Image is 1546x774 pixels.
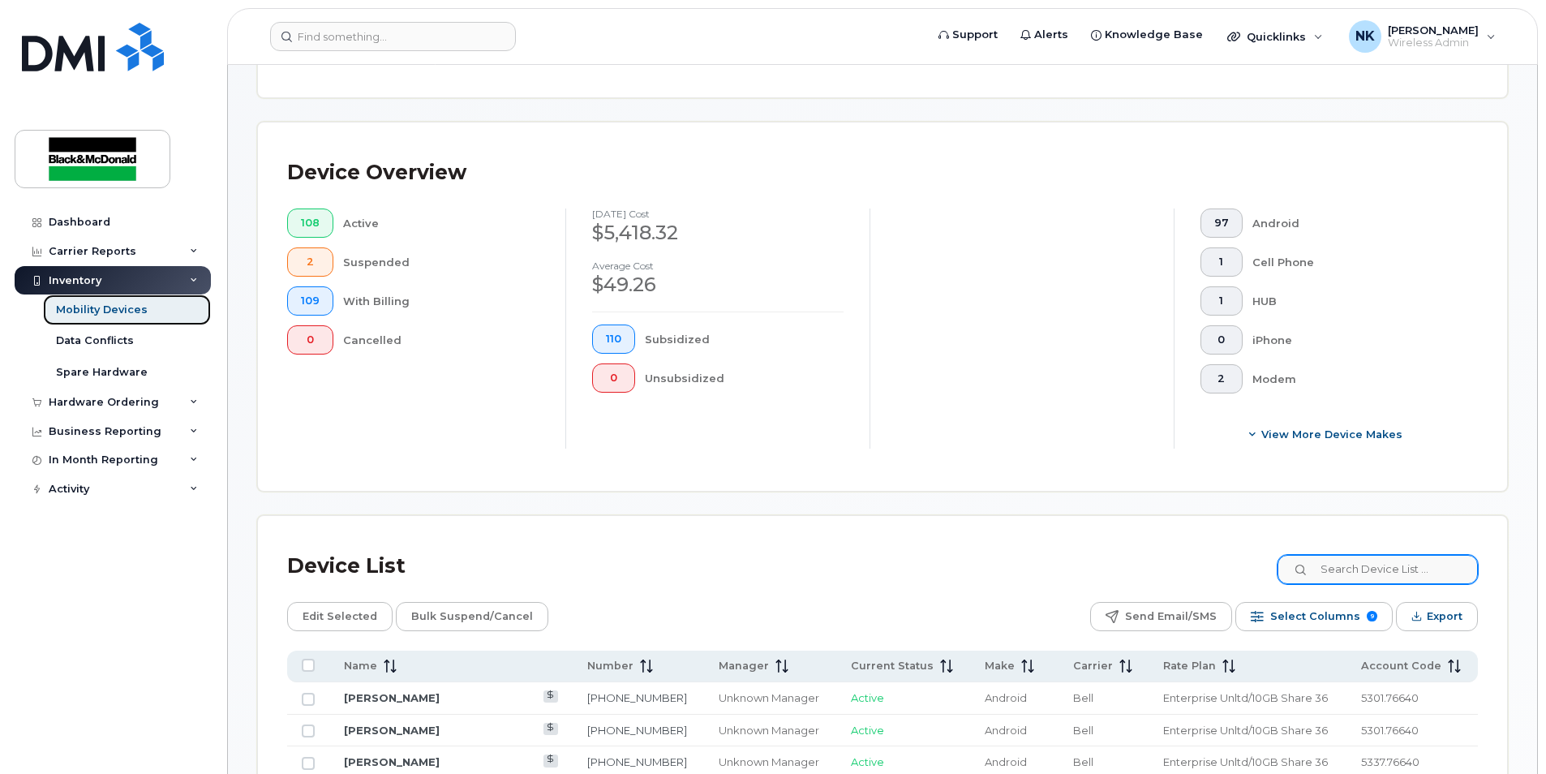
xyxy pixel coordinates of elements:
[303,604,377,629] span: Edit Selected
[587,691,687,704] a: [PHONE_NUMBER]
[1252,286,1453,316] div: HUB
[1073,659,1113,673] span: Carrier
[1361,755,1419,768] span: 5337.76640
[1200,209,1243,238] button: 97
[1200,325,1243,355] button: 0
[396,602,548,631] button: Bulk Suspend/Cancel
[1355,27,1375,46] span: NK
[985,755,1027,768] span: Android
[301,217,320,230] span: 108
[1214,295,1229,307] span: 1
[592,363,635,393] button: 0
[270,22,516,51] input: Find something...
[985,659,1015,673] span: Make
[1338,20,1507,53] div: Nuray Kiamil
[592,271,844,299] div: $49.26
[592,325,635,354] button: 110
[1361,659,1441,673] span: Account Code
[1278,555,1478,584] input: Search Device List ...
[344,691,440,704] a: [PERSON_NAME]
[287,545,406,587] div: Device List
[1235,602,1393,631] button: Select Columns 9
[543,755,559,767] a: View Last Bill
[587,659,633,673] span: Number
[1200,419,1452,449] button: View More Device Makes
[592,260,844,271] h4: Average cost
[606,333,621,346] span: 110
[1396,602,1478,631] button: Export
[1261,427,1402,442] span: View More Device Makes
[543,723,559,735] a: View Last Bill
[1200,286,1243,316] button: 1
[1252,364,1453,393] div: Modem
[1200,247,1243,277] button: 1
[301,333,320,346] span: 0
[851,724,884,737] span: Active
[344,659,377,673] span: Name
[301,295,320,307] span: 109
[985,691,1027,704] span: Android
[343,209,540,238] div: Active
[1034,27,1068,43] span: Alerts
[645,363,844,393] div: Unsubsidized
[1247,30,1306,43] span: Quicklinks
[343,247,540,277] div: Suspended
[1163,724,1328,737] span: Enterprise Unltd/10GB Share 36
[287,286,333,316] button: 109
[1073,755,1093,768] span: Bell
[1125,604,1217,629] span: Send Email/SMS
[343,286,540,316] div: With Billing
[851,691,884,704] span: Active
[1214,217,1229,230] span: 97
[1090,602,1232,631] button: Send Email/SMS
[851,755,884,768] span: Active
[343,325,540,355] div: Cancelled
[543,690,559,703] a: View Last Bill
[287,152,466,194] div: Device Overview
[1270,604,1360,629] span: Select Columns
[301,256,320,269] span: 2
[1214,256,1229,269] span: 1
[287,209,333,238] button: 108
[719,755,822,770] div: Unknown Manager
[1009,19,1080,51] a: Alerts
[1252,209,1453,238] div: Android
[645,325,844,354] div: Subsidized
[1388,24,1479,37] span: [PERSON_NAME]
[719,659,769,673] span: Manager
[1073,691,1093,704] span: Bell
[1388,37,1479,49] span: Wireless Admin
[1361,691,1419,704] span: 5301.76640
[1073,724,1093,737] span: Bell
[587,755,687,768] a: [PHONE_NUMBER]
[1214,372,1229,385] span: 2
[1427,604,1462,629] span: Export
[1252,325,1453,355] div: iPhone
[344,755,440,768] a: [PERSON_NAME]
[1214,333,1229,346] span: 0
[606,372,621,385] span: 0
[927,19,1009,51] a: Support
[344,724,440,737] a: [PERSON_NAME]
[719,723,822,738] div: Unknown Manager
[1163,755,1328,768] span: Enterprise Unltd/10GB Share 36
[1163,691,1328,704] span: Enterprise Unltd/10GB Share 36
[287,602,393,631] button: Edit Selected
[1361,724,1419,737] span: 5301.76640
[1216,20,1334,53] div: Quicklinks
[985,724,1027,737] span: Android
[1080,19,1214,51] a: Knowledge Base
[952,27,998,43] span: Support
[592,209,844,219] h4: [DATE] cost
[592,219,844,247] div: $5,418.32
[287,325,333,355] button: 0
[851,659,934,673] span: Current Status
[1200,364,1243,393] button: 2
[719,690,822,706] div: Unknown Manager
[1367,611,1377,621] span: 9
[587,724,687,737] a: [PHONE_NUMBER]
[411,604,533,629] span: Bulk Suspend/Cancel
[287,247,333,277] button: 2
[1105,27,1203,43] span: Knowledge Base
[1252,247,1453,277] div: Cell Phone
